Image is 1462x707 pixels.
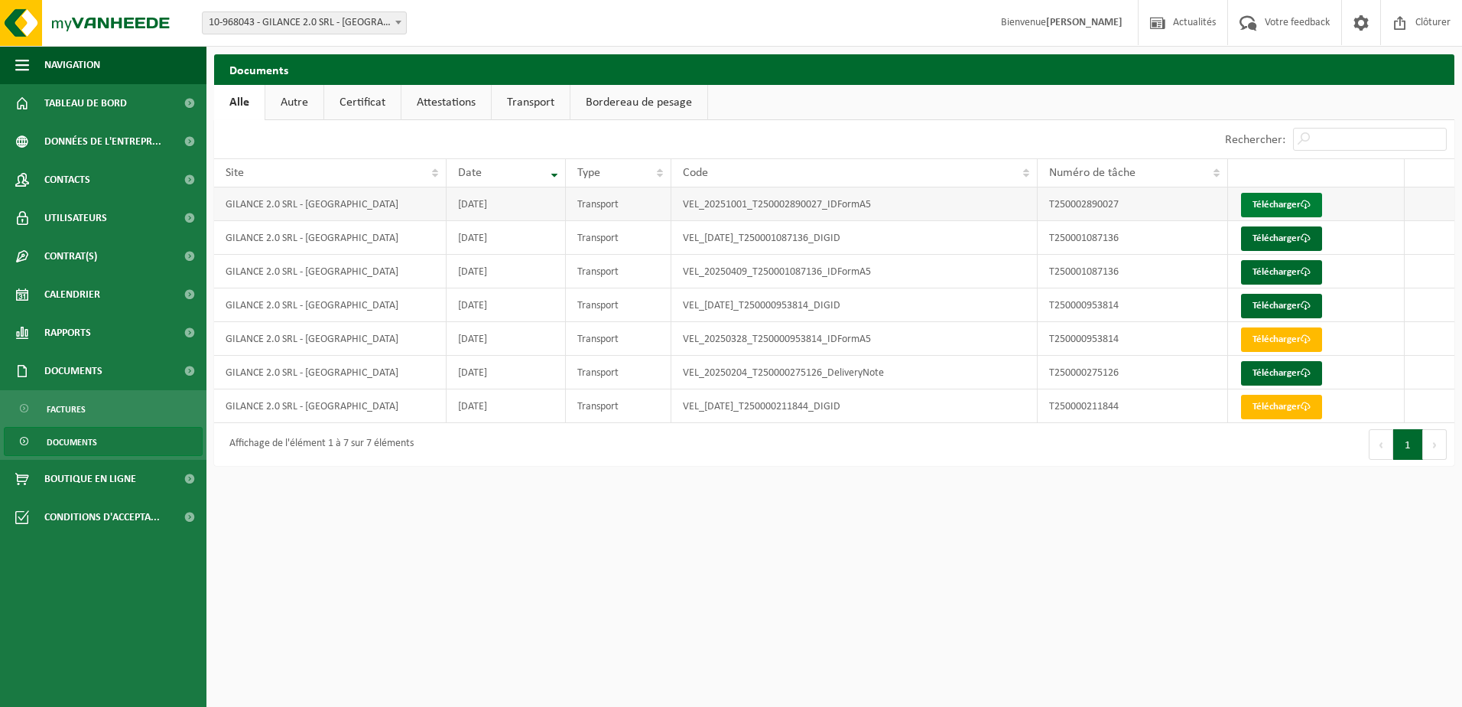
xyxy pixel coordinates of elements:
a: Télécharger [1241,226,1322,251]
strong: [PERSON_NAME] [1046,17,1122,28]
span: Code [683,167,708,179]
td: Transport [566,356,671,389]
td: VEL_20250204_T250000275126_DeliveryNote [671,356,1038,389]
td: Transport [566,389,671,423]
td: Transport [566,288,671,322]
td: T250000953814 [1038,322,1228,356]
span: Conditions d'accepta... [44,498,160,536]
td: GILANCE 2.0 SRL - [GEOGRAPHIC_DATA] [214,187,447,221]
label: Rechercher: [1225,134,1285,146]
span: Utilisateurs [44,199,107,237]
td: T250000953814 [1038,288,1228,322]
span: Navigation [44,46,100,84]
a: Télécharger [1241,260,1322,285]
td: T250001087136 [1038,255,1228,288]
a: Télécharger [1241,327,1322,352]
span: Contrat(s) [44,237,97,275]
a: Transport [492,85,570,120]
span: Boutique en ligne [44,460,136,498]
button: 1 [1393,429,1423,460]
td: Transport [566,255,671,288]
td: VEL_[DATE]_T250001087136_DIGID [671,221,1038,255]
a: Bordereau de pesage [570,85,707,120]
a: Attestations [401,85,491,120]
span: Calendrier [44,275,100,314]
td: GILANCE 2.0 SRL - [GEOGRAPHIC_DATA] [214,255,447,288]
span: 10-968043 - GILANCE 2.0 SRL - NIVELLES [202,11,407,34]
td: [DATE] [447,255,566,288]
span: Date [458,167,482,179]
td: T250001087136 [1038,221,1228,255]
span: Numéro de tâche [1049,167,1135,179]
td: [DATE] [447,187,566,221]
span: Documents [47,428,97,457]
a: Télécharger [1241,361,1322,386]
span: Rapports [44,314,91,352]
td: GILANCE 2.0 SRL - [GEOGRAPHIC_DATA] [214,322,447,356]
span: 10-968043 - GILANCE 2.0 SRL - NIVELLES [203,12,406,34]
button: Previous [1369,429,1393,460]
a: Télécharger [1241,294,1322,318]
a: Autre [265,85,323,120]
div: Affichage de l'élément 1 à 7 sur 7 éléments [222,431,414,458]
a: Télécharger [1241,193,1322,217]
td: [DATE] [447,322,566,356]
td: Transport [566,221,671,255]
span: Type [577,167,600,179]
td: T250000275126 [1038,356,1228,389]
td: VEL_20250328_T250000953814_IDFormA5 [671,322,1038,356]
td: [DATE] [447,389,566,423]
span: Tableau de bord [44,84,127,122]
td: GILANCE 2.0 SRL - [GEOGRAPHIC_DATA] [214,389,447,423]
a: Télécharger [1241,395,1322,419]
button: Next [1423,429,1447,460]
span: Documents [44,352,102,390]
span: Site [226,167,244,179]
a: Factures [4,394,203,423]
td: VEL_20251001_T250002890027_IDFormA5 [671,187,1038,221]
h2: Documents [214,54,1454,84]
td: GILANCE 2.0 SRL - [GEOGRAPHIC_DATA] [214,221,447,255]
span: Factures [47,395,86,424]
a: Alle [214,85,265,120]
span: Données de l'entrepr... [44,122,161,161]
td: Transport [566,187,671,221]
td: VEL_[DATE]_T250000953814_DIGID [671,288,1038,322]
td: VEL_20250409_T250001087136_IDFormA5 [671,255,1038,288]
td: [DATE] [447,356,566,389]
td: GILANCE 2.0 SRL - [GEOGRAPHIC_DATA] [214,288,447,322]
td: T250002890027 [1038,187,1228,221]
span: Contacts [44,161,90,199]
a: Documents [4,427,203,456]
td: Transport [566,322,671,356]
td: [DATE] [447,288,566,322]
a: Certificat [324,85,401,120]
td: GILANCE 2.0 SRL - [GEOGRAPHIC_DATA] [214,356,447,389]
td: [DATE] [447,221,566,255]
td: VEL_[DATE]_T250000211844_DIGID [671,389,1038,423]
td: T250000211844 [1038,389,1228,423]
